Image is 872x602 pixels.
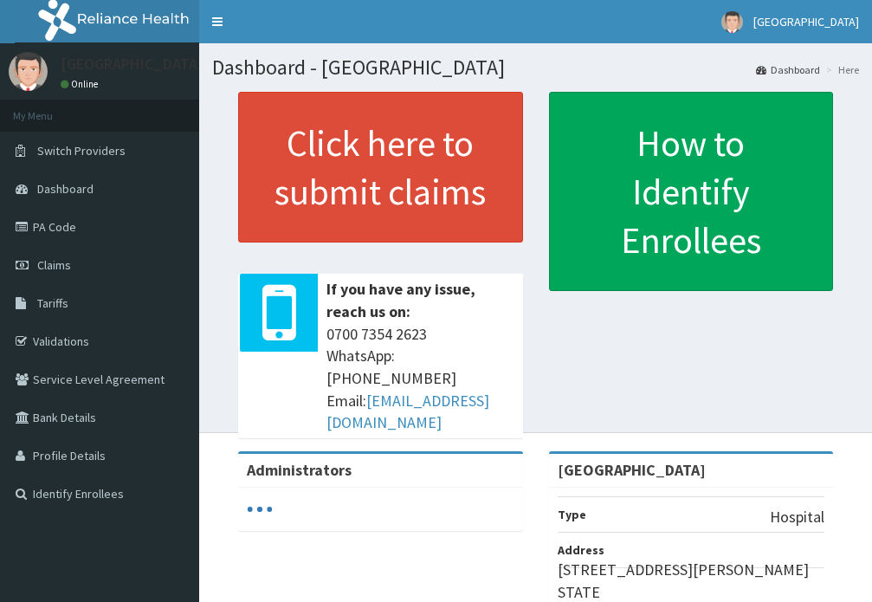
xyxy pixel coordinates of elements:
[558,460,706,480] strong: [GEOGRAPHIC_DATA]
[37,257,71,273] span: Claims
[9,52,48,91] img: User Image
[326,391,489,433] a: [EMAIL_ADDRESS][DOMAIN_NAME]
[549,92,834,291] a: How to Identify Enrollees
[558,507,586,522] b: Type
[37,143,126,159] span: Switch Providers
[238,92,523,243] a: Click here to submit claims
[721,11,743,33] img: User Image
[558,542,604,558] b: Address
[822,62,859,77] li: Here
[37,181,94,197] span: Dashboard
[756,62,820,77] a: Dashboard
[212,56,859,79] h1: Dashboard - [GEOGRAPHIC_DATA]
[326,323,514,435] span: 0700 7354 2623 WhatsApp: [PHONE_NUMBER] Email:
[247,496,273,522] svg: audio-loading
[247,460,352,480] b: Administrators
[61,56,203,72] p: [GEOGRAPHIC_DATA]
[61,78,102,90] a: Online
[753,14,859,29] span: [GEOGRAPHIC_DATA]
[37,295,68,311] span: Tariffs
[770,506,824,528] p: Hospital
[326,279,475,321] b: If you have any issue, reach us on:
